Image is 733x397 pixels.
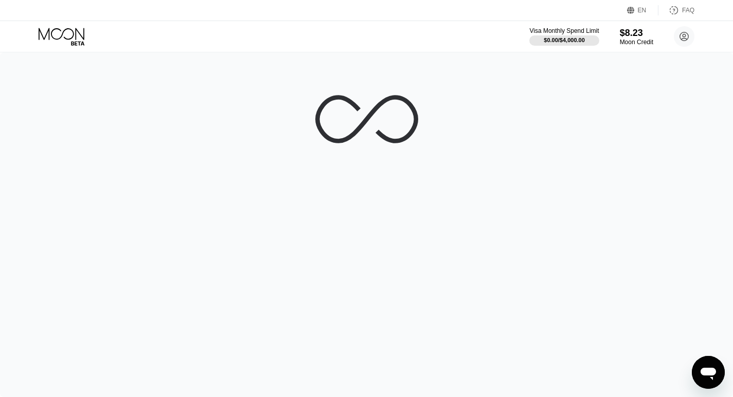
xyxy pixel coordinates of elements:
[544,37,585,43] div: $0.00 / $4,000.00
[529,27,599,34] div: Visa Monthly Spend Limit
[638,7,647,14] div: EN
[627,5,658,15] div: EN
[529,27,599,46] div: Visa Monthly Spend Limit$0.00/$4,000.00
[620,39,653,46] div: Moon Credit
[692,356,725,389] iframe: Button to launch messaging window
[658,5,694,15] div: FAQ
[682,7,694,14] div: FAQ
[620,28,653,46] div: $8.23Moon Credit
[620,28,653,39] div: $8.23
